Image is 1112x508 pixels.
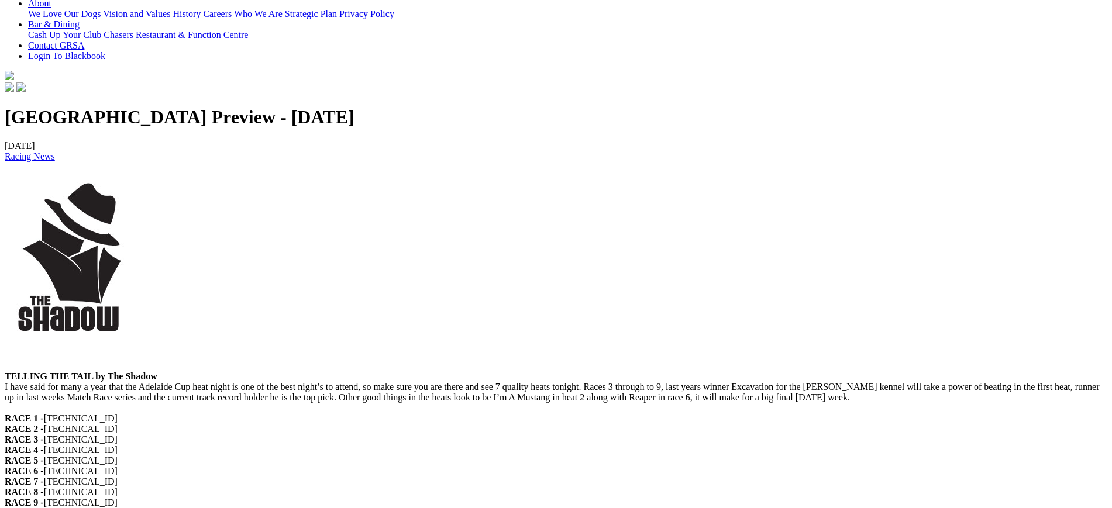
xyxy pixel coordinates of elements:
img: twitter.svg [16,82,26,92]
strong: RACE 8 - [5,487,44,497]
a: Vision and Values [103,9,170,19]
div: About [28,9,1107,19]
a: History [173,9,201,19]
strong: RACE 7 - [5,476,44,486]
a: Cash Up Your Club [28,30,101,40]
a: Privacy Policy [339,9,394,19]
strong: RACE 4 - [5,445,44,455]
strong: RACE 3 - [5,434,44,444]
a: Who We Are [234,9,283,19]
a: Contact GRSA [28,40,84,50]
strong: RACE 1 - [5,413,44,423]
a: Strategic Plan [285,9,337,19]
a: We Love Our Dogs [28,9,101,19]
strong: RACE 2 - [5,424,44,434]
a: Bar & Dining [28,19,80,29]
img: logo-grsa-white.png [5,71,14,80]
strong: RACE 6 - [5,466,44,476]
strong: RACE 5 - [5,455,44,465]
h1: [GEOGRAPHIC_DATA] Preview - [DATE] [5,106,1107,128]
img: 2Q== [12,182,129,336]
a: Racing News [5,151,55,161]
strong: TELLING THE TAIL by The Shadow [5,371,157,381]
a: Careers [203,9,232,19]
span: [DATE] [5,141,55,161]
a: Chasers Restaurant & Function Centre [104,30,248,40]
img: facebook.svg [5,82,14,92]
div: Bar & Dining [28,30,1107,40]
strong: RACE 9 - [5,497,44,507]
a: Login To Blackbook [28,51,105,61]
